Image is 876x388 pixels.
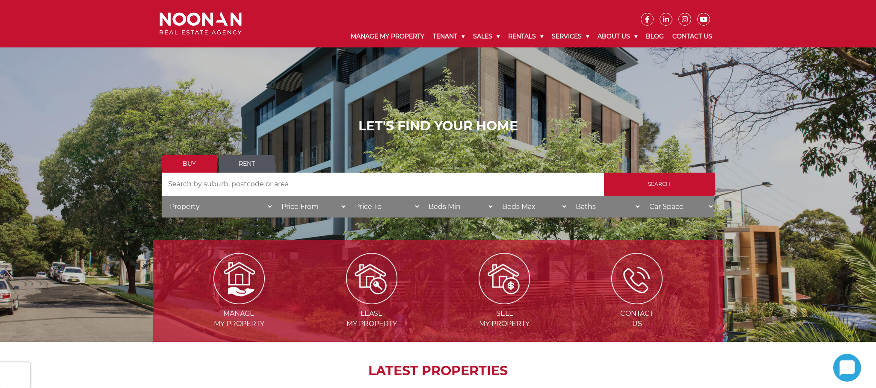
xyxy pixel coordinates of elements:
[642,26,668,47] a: Blog
[429,26,469,47] a: Tenant
[346,26,429,47] a: Manage My Property
[162,118,715,134] h1: LET'S FIND YOUR HOME
[469,26,504,47] a: Sales
[174,309,305,329] span: Manage my Property
[504,26,547,47] a: Rentals
[175,363,702,379] h2: LATEST PROPERTIES
[571,274,702,328] a: ICONS ContactUs
[593,26,642,47] a: About Us
[439,309,570,329] span: Sell my Property
[219,155,275,173] a: Rent
[160,12,242,35] img: Noonan Real Estate Agency
[162,173,604,196] input: Search by suburb, postcode or area
[174,274,305,328] a: Manage my Property Managemy Property
[439,274,570,328] a: Sell my property Sellmy Property
[571,309,702,329] span: Contact Us
[611,253,663,304] img: ICONS
[162,155,217,173] a: Buy
[346,253,397,304] img: Lease my property
[547,26,593,47] a: Services
[213,253,265,304] img: Manage my Property
[479,253,530,304] img: Sell my property
[668,26,716,47] a: Contact Us
[306,274,437,328] a: Lease my property Leasemy Property
[604,173,715,196] input: Search
[306,309,437,329] span: Lease my Property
